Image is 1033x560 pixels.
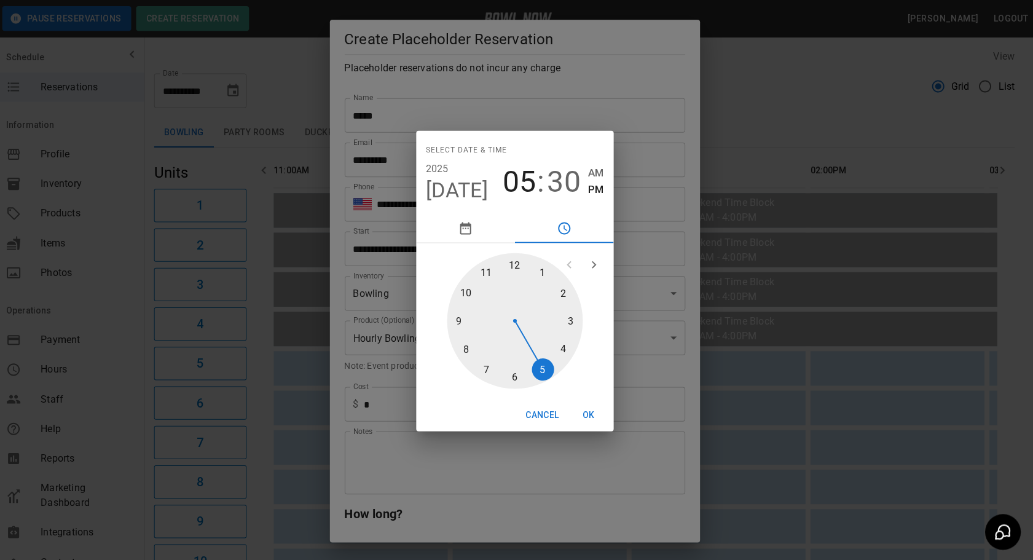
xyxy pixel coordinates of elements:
[517,213,615,242] button: pick time
[539,164,546,199] span: :
[428,140,509,160] span: Select date & time
[549,164,582,199] button: 30
[428,160,451,177] button: 2025
[571,402,610,425] button: OK
[589,181,605,197] button: PM
[505,164,538,199] button: 05
[418,213,517,242] button: pick date
[522,402,565,425] button: Cancel
[428,177,490,203] button: [DATE]
[589,164,605,181] button: AM
[583,251,608,276] button: open next view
